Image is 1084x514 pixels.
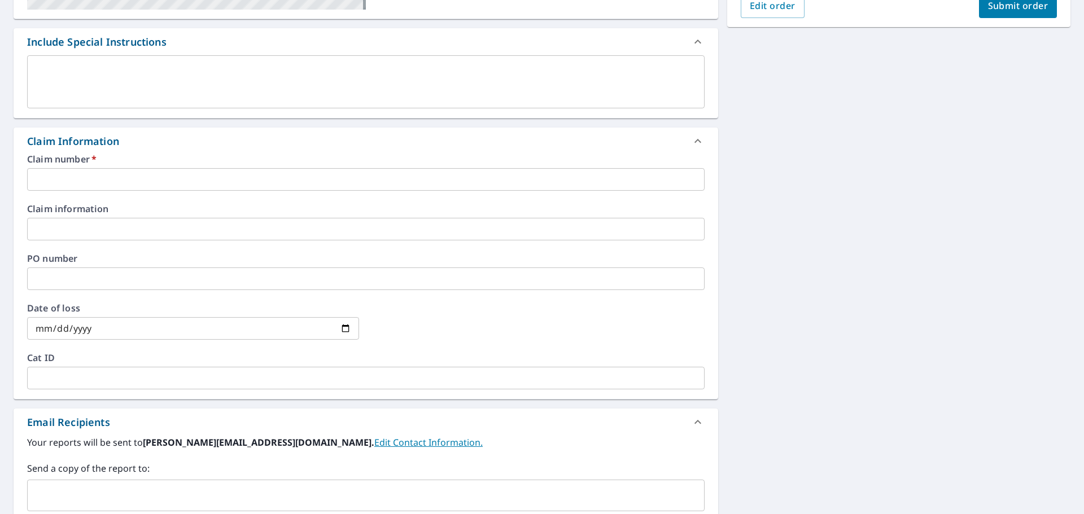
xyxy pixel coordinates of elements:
[27,304,359,313] label: Date of loss
[27,254,705,263] label: PO number
[14,408,718,436] div: Email Recipients
[27,353,705,362] label: Cat ID
[143,436,374,449] b: [PERSON_NAME][EMAIL_ADDRESS][DOMAIN_NAME].
[27,204,705,213] label: Claim information
[27,436,705,449] label: Your reports will be sent to
[27,155,705,164] label: Claim number
[14,128,718,155] div: Claim Information
[27,415,110,430] div: Email Recipients
[27,134,119,149] div: Claim Information
[14,28,718,55] div: Include Special Instructions
[27,34,167,50] div: Include Special Instructions
[27,462,705,475] label: Send a copy of the report to:
[374,436,483,449] a: EditContactInfo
